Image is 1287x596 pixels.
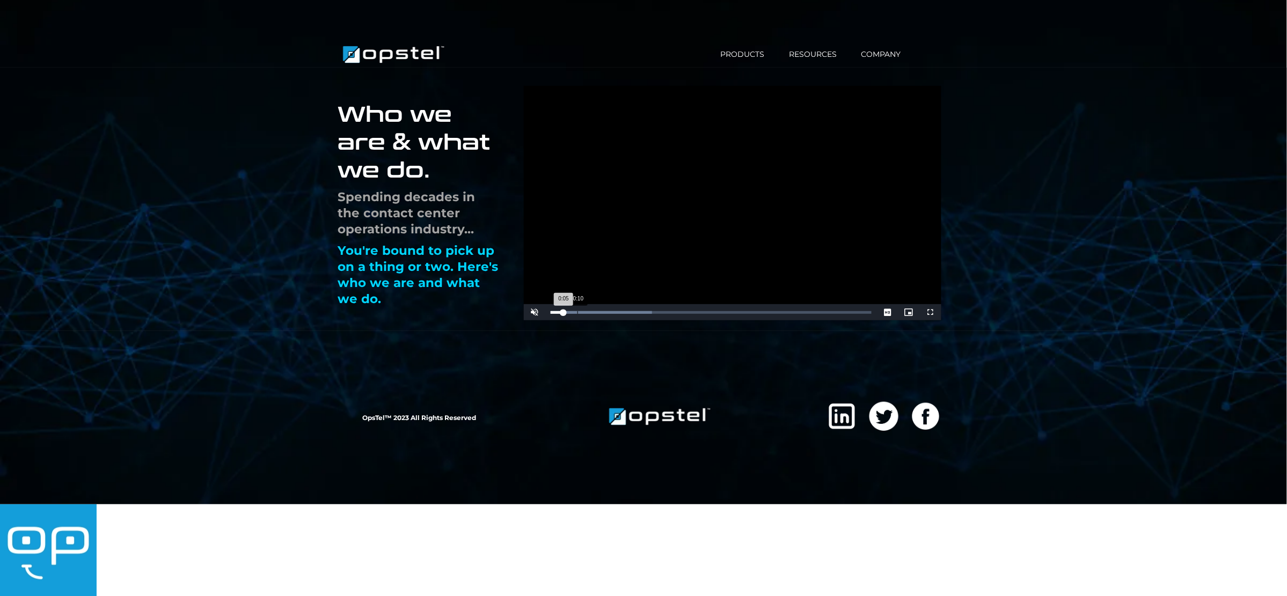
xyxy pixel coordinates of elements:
[708,49,777,60] a: PRODUCTS
[898,304,920,320] button: Picture-in-Picture
[338,98,490,183] strong: Who we are & what we do.
[849,49,913,60] a: COMPANY
[363,414,477,422] strong: OpsTel™ 2023 All Rights Reserved
[524,86,941,320] div: Video Player
[340,48,447,58] a: https://www.opstel.com/
[910,401,941,432] a: https://www.linkedin.com/company/opstel-services/
[826,401,857,432] a: https://www.linkedin.com/company/opstel-services/
[777,49,849,60] a: RESOURCES
[868,401,900,432] a: https://www.linkedin.com/company/opstel-services/
[920,304,941,320] button: Fullscreen
[340,41,447,68] img: Brand Logo
[338,243,498,306] strong: You're bound to pick up on a thing or two. Here's who we are and what we do.
[551,311,872,314] div: Progress Bar
[338,189,475,237] strong: Spending decades in the contact center operations industry...
[524,304,545,320] button: Unmute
